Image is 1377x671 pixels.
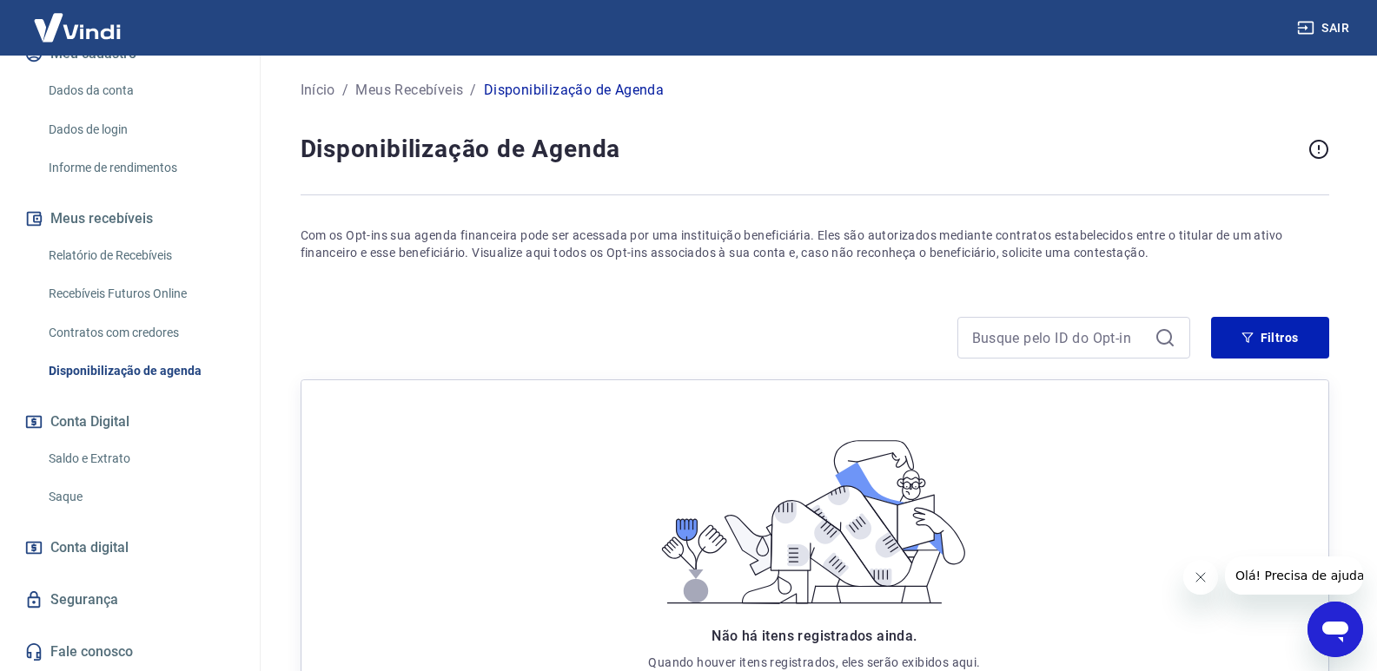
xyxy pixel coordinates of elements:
[42,73,239,109] a: Dados da conta
[1307,602,1363,657] iframe: Botão para abrir a janela de mensagens
[50,536,129,560] span: Conta digital
[1211,317,1329,359] button: Filtros
[42,315,239,351] a: Contratos com credores
[355,80,463,101] a: Meus Recebíveis
[1294,12,1356,44] button: Sair
[21,529,239,567] a: Conta digital
[42,479,239,515] a: Saque
[42,353,239,389] a: Disponibilização de agenda
[301,132,1301,167] h4: Disponibilização de Agenda
[42,276,239,312] a: Recebíveis Futuros Online
[301,227,1329,261] p: Com os Opt-ins sua agenda financeira pode ser acessada por uma instituição beneficiária. Eles são...
[301,80,335,101] a: Início
[42,150,239,186] a: Informe de rendimentos
[342,80,348,101] p: /
[42,238,239,273] a: Relatório de Recebíveis
[10,12,146,26] span: Olá! Precisa de ajuda?
[21,1,134,54] img: Vindi
[972,325,1148,351] input: Busque pelo ID do Opt-in
[21,581,239,619] a: Segurança
[1225,556,1363,595] iframe: Mensagem da empresa
[484,80,664,101] p: Disponibilização de Agenda
[21,403,239,441] button: Conta Digital
[21,200,239,238] button: Meus recebíveis
[712,628,917,644] span: Não há itens registrados ainda.
[648,654,980,671] p: Quando houver itens registrados, eles serão exibidos aqui.
[42,441,239,477] a: Saldo e Extrato
[42,112,239,148] a: Dados de login
[21,633,239,671] a: Fale conosco
[1183,560,1218,595] iframe: Fechar mensagem
[470,80,476,101] p: /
